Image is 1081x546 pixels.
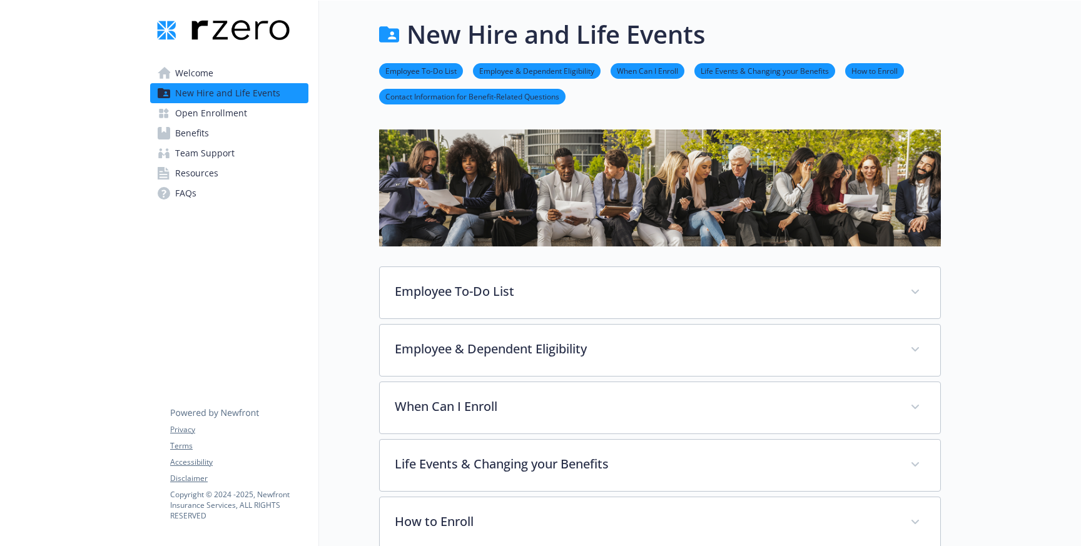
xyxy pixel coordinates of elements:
span: New Hire and Life Events [175,83,280,103]
a: Accessibility [170,457,308,468]
a: When Can I Enroll [611,64,684,76]
a: Employee To-Do List [379,64,463,76]
a: Resources [150,163,308,183]
span: Open Enrollment [175,103,247,123]
a: Life Events & Changing your Benefits [694,64,835,76]
a: Privacy [170,424,308,435]
p: Employee & Dependent Eligibility [395,340,895,358]
a: Welcome [150,63,308,83]
div: Life Events & Changing your Benefits [380,440,940,491]
a: Contact Information for Benefit-Related Questions [379,90,566,102]
a: Team Support [150,143,308,163]
div: When Can I Enroll [380,382,940,433]
p: Life Events & Changing your Benefits [395,455,895,473]
span: Welcome [175,63,213,83]
a: FAQs [150,183,308,203]
p: Copyright © 2024 - 2025 , Newfront Insurance Services, ALL RIGHTS RESERVED [170,489,308,521]
a: Employee & Dependent Eligibility [473,64,601,76]
div: Employee To-Do List [380,267,940,318]
a: Open Enrollment [150,103,308,123]
div: Employee & Dependent Eligibility [380,325,940,376]
span: Resources [175,163,218,183]
h1: New Hire and Life Events [407,16,705,53]
img: new hire page banner [379,129,941,246]
a: How to Enroll [845,64,904,76]
a: Disclaimer [170,473,308,484]
span: Benefits [175,123,209,143]
a: Terms [170,440,308,452]
p: Employee To-Do List [395,282,895,301]
a: New Hire and Life Events [150,83,308,103]
span: Team Support [175,143,235,163]
p: When Can I Enroll [395,397,895,416]
span: FAQs [175,183,196,203]
a: Benefits [150,123,308,143]
p: How to Enroll [395,512,895,531]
